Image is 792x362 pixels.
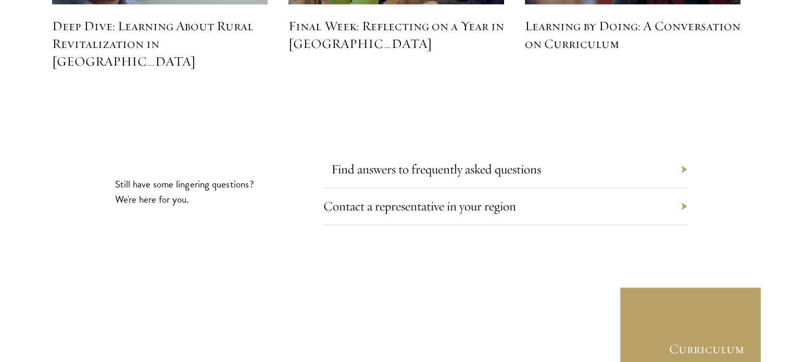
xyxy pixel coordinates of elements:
p: Still have some lingering questions? We're here for you. [115,177,256,207]
h5: Final Week: Reflecting on a Year in [GEOGRAPHIC_DATA] [288,17,504,53]
a: Find answers to frequently asked questions [331,161,540,177]
a: Contact a representative in your region [323,198,516,214]
h5: Learning by Doing: A Conversation on Curriculum [525,17,740,53]
h5: Deep Dive: Learning About Rural Revitalization in [GEOGRAPHIC_DATA] [52,17,268,70]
